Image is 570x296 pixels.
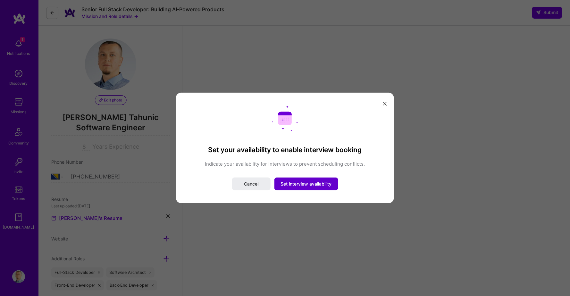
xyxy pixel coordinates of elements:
i: icon Close [383,102,387,106]
span: Cancel [244,181,258,187]
button: Set interview availability [274,178,338,190]
img: Calendar [272,106,298,131]
p: Indicate your availability for interviews to prevent scheduling conflicts. [189,161,381,167]
div: modal [176,93,394,203]
h3: Set your availability to enable interview booking [189,146,381,154]
button: Cancel [232,178,271,190]
span: Set interview availability [281,181,332,187]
